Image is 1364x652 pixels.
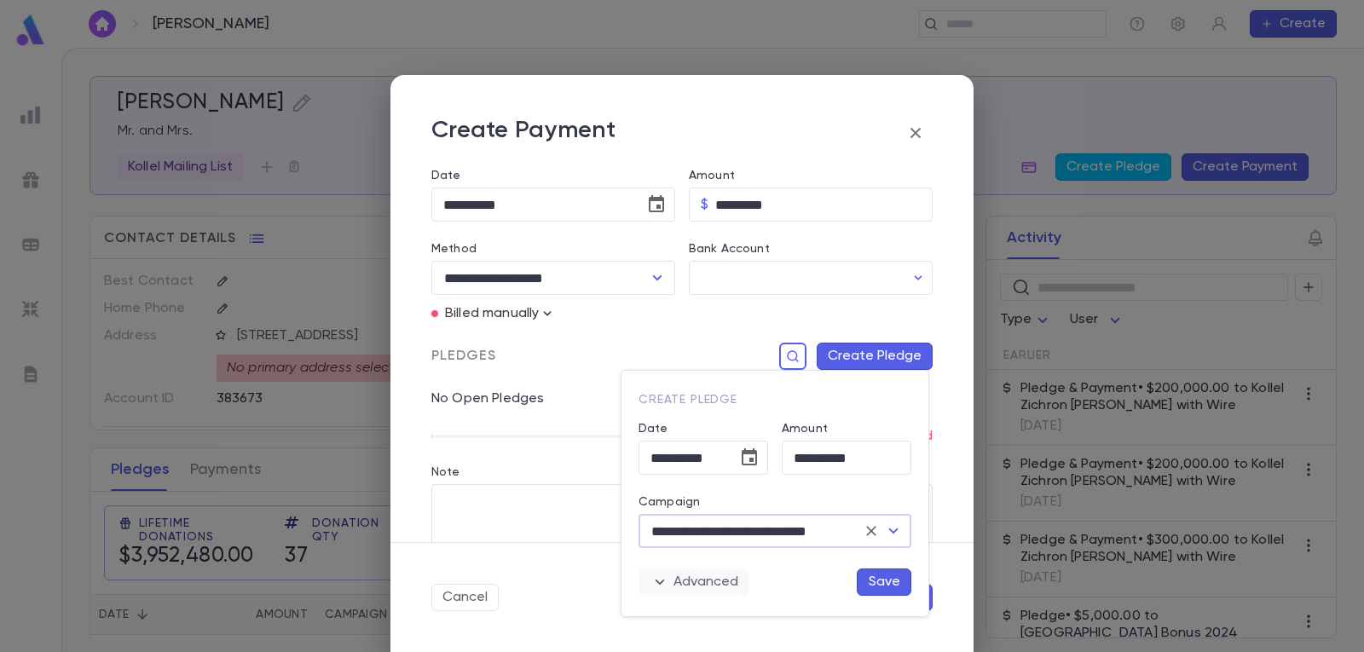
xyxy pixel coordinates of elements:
[857,568,911,596] button: Save
[881,519,905,543] button: Open
[639,495,700,509] label: Campaign
[639,422,768,436] label: Date
[782,422,828,436] label: Amount
[732,441,766,475] button: Choose date, selected date is Jul 31, 2025
[639,394,737,406] span: Create Pledge
[639,568,749,596] button: Advanced
[859,519,883,543] button: Clear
